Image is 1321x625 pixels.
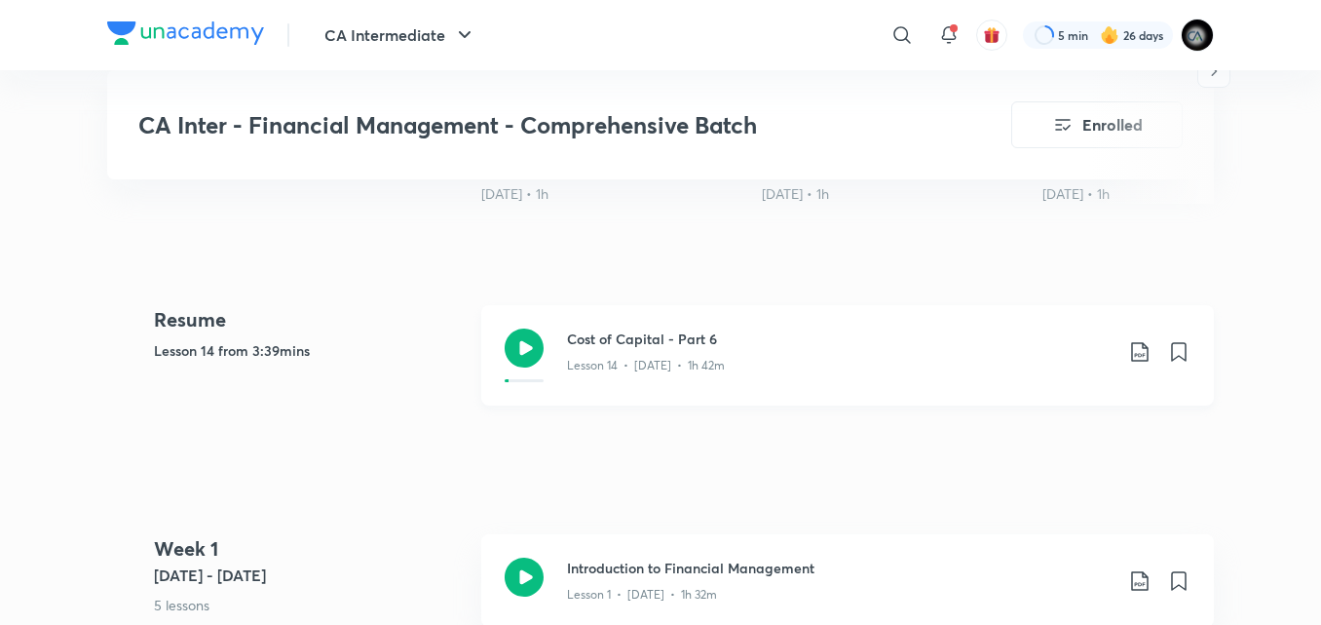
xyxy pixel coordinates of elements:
p: Lesson 1 • [DATE] • 1h 32m [567,586,717,604]
h4: Resume [154,305,466,334]
h5: Lesson 14 from 3:39mins [154,340,466,361]
div: 3rd Aug • 1h [762,184,1027,204]
h3: Cost of Capital - Part 6 [567,329,1113,349]
img: streak [1100,25,1119,45]
a: Company Logo [107,21,264,50]
h4: Week 1 [154,534,466,564]
button: CA Intermediate [313,16,488,55]
img: poojita Agrawal [1181,19,1214,52]
p: 5 lessons [154,595,466,615]
button: avatar [976,20,1007,51]
p: Lesson 14 • [DATE] • 1h 42m [567,357,725,374]
button: Enrolled [1011,101,1183,148]
div: 27th Jul • 1h [481,184,746,204]
h3: Introduction to Financial Management [567,558,1113,578]
img: avatar [983,26,1000,44]
a: Cost of Capital - Part 6Lesson 14 • [DATE] • 1h 42m [481,305,1214,429]
div: 15th Aug • 1h [1042,184,1307,204]
img: Company Logo [107,21,264,45]
h5: [DATE] - [DATE] [154,564,466,587]
h3: CA Inter - Financial Management - Comprehensive Batch [138,111,901,139]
